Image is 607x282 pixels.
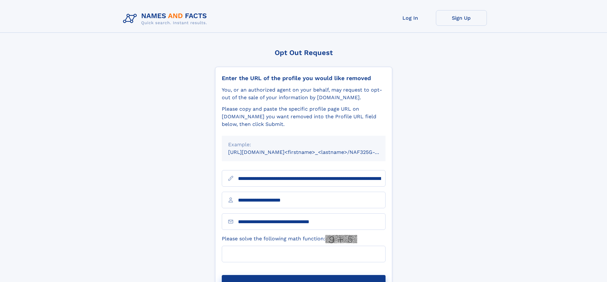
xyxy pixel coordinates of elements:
a: Log In [385,10,436,26]
small: [URL][DOMAIN_NAME]<firstname>_<lastname>/NAF325G-xxxxxxxx [228,149,398,155]
div: You, or an authorized agent on your behalf, may request to opt-out of the sale of your informatio... [222,86,386,101]
label: Please solve the following math function: [222,235,357,243]
div: Enter the URL of the profile you would like removed [222,75,386,82]
a: Sign Up [436,10,487,26]
div: Please copy and paste the specific profile page URL on [DOMAIN_NAME] you want removed into the Pr... [222,105,386,128]
div: Opt Out Request [215,49,392,57]
img: Logo Names and Facts [120,10,212,27]
div: Example: [228,141,379,148]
